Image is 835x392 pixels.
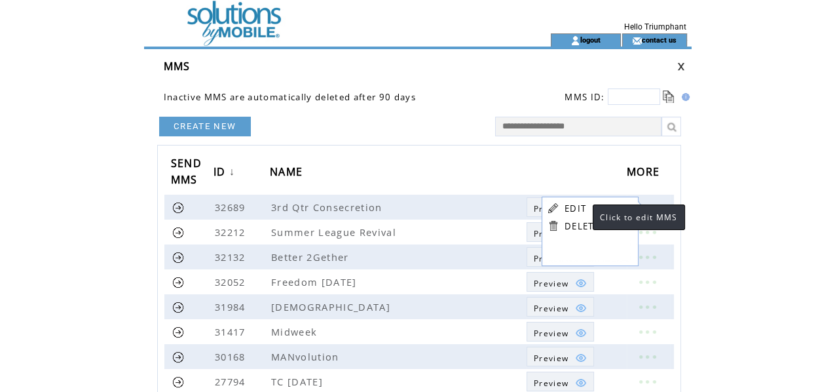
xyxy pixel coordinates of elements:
img: eye.png [575,377,587,389]
span: MORE [627,161,663,186]
span: 3rd Qtr Consecretion [271,201,386,214]
span: Show MMS preview [534,378,568,389]
span: 31984 [215,300,249,313]
span: 32132 [215,250,249,264]
span: Inactive MMS are automatically deleted after 90 days [164,91,416,103]
span: SEND MMS [171,153,202,193]
a: contact us [642,35,677,44]
a: Preview [527,272,594,292]
span: [DEMOGRAPHIC_DATA] [271,300,394,313]
span: 32052 [215,275,249,288]
span: Show MMS preview [534,303,568,314]
a: Preview [527,347,594,366]
span: Show MMS preview [534,353,568,364]
span: MMS [164,59,191,73]
a: Preview [527,372,594,391]
a: Preview [527,197,594,217]
span: ID [213,161,229,186]
a: ID↓ [213,161,238,185]
span: Summer League Revival [271,225,399,239]
img: contact_us_icon.gif [632,35,642,46]
span: TC [DATE] [271,375,326,388]
a: Preview [527,247,594,267]
a: Preview [527,222,594,242]
span: Better 2Gether [271,250,352,264]
a: Preview [527,322,594,342]
span: MMS ID: [565,91,604,103]
a: EDIT [565,203,586,214]
img: eye.png [575,327,587,339]
span: MANvolution [271,350,343,363]
a: NAME [270,161,309,185]
span: Show MMS preview [534,228,568,239]
a: DELETE [565,220,599,232]
span: 30168 [215,350,249,363]
span: Show MMS preview [534,203,568,214]
a: Preview [527,297,594,317]
img: eye.png [575,352,587,364]
span: NAME [270,161,306,186]
img: help.gif [678,93,690,101]
img: eye.png [575,302,587,314]
a: CREATE NEW [159,117,251,136]
span: Freedom [DATE] [271,275,360,288]
img: account_icon.gif [570,35,580,46]
span: 31417 [215,325,249,338]
span: Show MMS preview [534,278,568,289]
span: 32212 [215,225,249,239]
span: Show MMS preview [534,328,568,339]
span: 27794 [215,375,249,388]
span: Midweek [271,325,320,338]
span: Click to edit MMS [600,212,678,223]
span: Hello Triumphant [624,22,686,31]
span: 32689 [215,201,249,214]
a: logout [580,35,601,44]
span: Show MMS preview [534,253,568,264]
